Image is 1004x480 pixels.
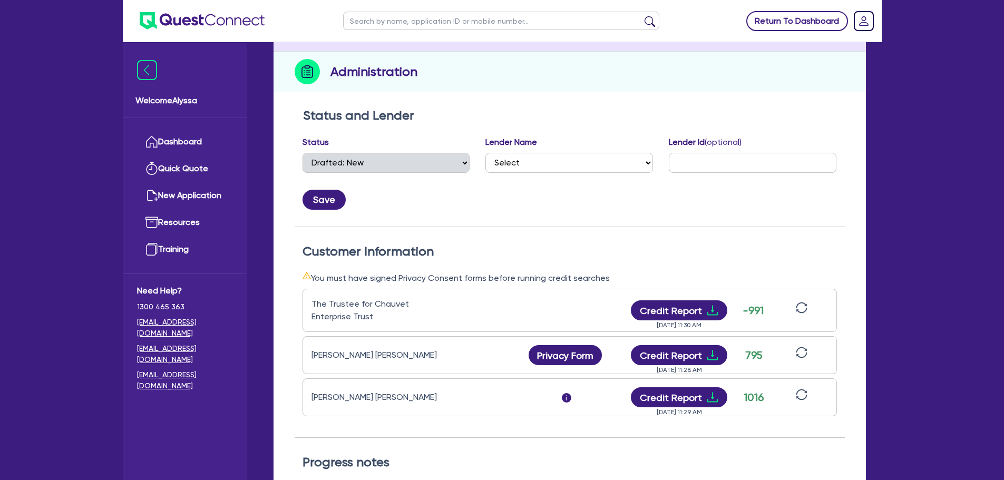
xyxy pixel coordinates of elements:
[303,271,311,280] span: warning
[145,189,158,202] img: new-application
[740,302,767,318] div: -991
[793,301,811,320] button: sync
[631,345,727,365] button: Credit Reportdownload
[796,302,807,314] span: sync
[303,244,837,259] h2: Customer Information
[135,94,234,107] span: Welcome Alyssa
[137,236,232,263] a: Training
[669,136,742,149] label: Lender Id
[796,389,807,400] span: sync
[311,298,443,323] div: The Trustee for Chauvet Enterprise Trust
[562,393,571,403] span: i
[746,11,848,31] a: Return To Dashboard
[137,369,232,391] a: [EMAIL_ADDRESS][DOMAIN_NAME]
[793,346,811,365] button: sync
[137,317,232,339] a: [EMAIL_ADDRESS][DOMAIN_NAME]
[631,300,727,320] button: Credit Reportdownload
[137,285,232,297] span: Need Help?
[137,343,232,365] a: [EMAIL_ADDRESS][DOMAIN_NAME]
[343,12,659,30] input: Search by name, application ID or mobile number...
[330,62,417,81] h2: Administration
[706,349,719,361] span: download
[145,243,158,256] img: training
[796,347,807,358] span: sync
[303,271,837,285] div: You must have signed Privacy Consent forms before running credit searches
[137,209,232,236] a: Resources
[631,387,727,407] button: Credit Reportdownload
[311,349,443,361] div: [PERSON_NAME] [PERSON_NAME]
[740,389,767,405] div: 1016
[137,60,157,80] img: icon-menu-close
[705,137,742,147] span: (optional)
[137,155,232,182] a: Quick Quote
[706,304,719,317] span: download
[303,108,836,123] h2: Status and Lender
[140,12,265,30] img: quest-connect-logo-blue
[295,59,320,84] img: step-icon
[303,190,346,210] button: Save
[706,391,719,404] span: download
[850,7,878,35] a: Dropdown toggle
[311,391,443,404] div: [PERSON_NAME] [PERSON_NAME]
[303,455,837,470] h2: Progress notes
[137,301,232,312] span: 1300 465 363
[145,216,158,229] img: resources
[793,388,811,407] button: sync
[485,136,537,149] label: Lender Name
[303,136,329,149] label: Status
[740,347,767,363] div: 795
[137,182,232,209] a: New Application
[137,129,232,155] a: Dashboard
[145,162,158,175] img: quick-quote
[529,345,602,365] button: Privacy Form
